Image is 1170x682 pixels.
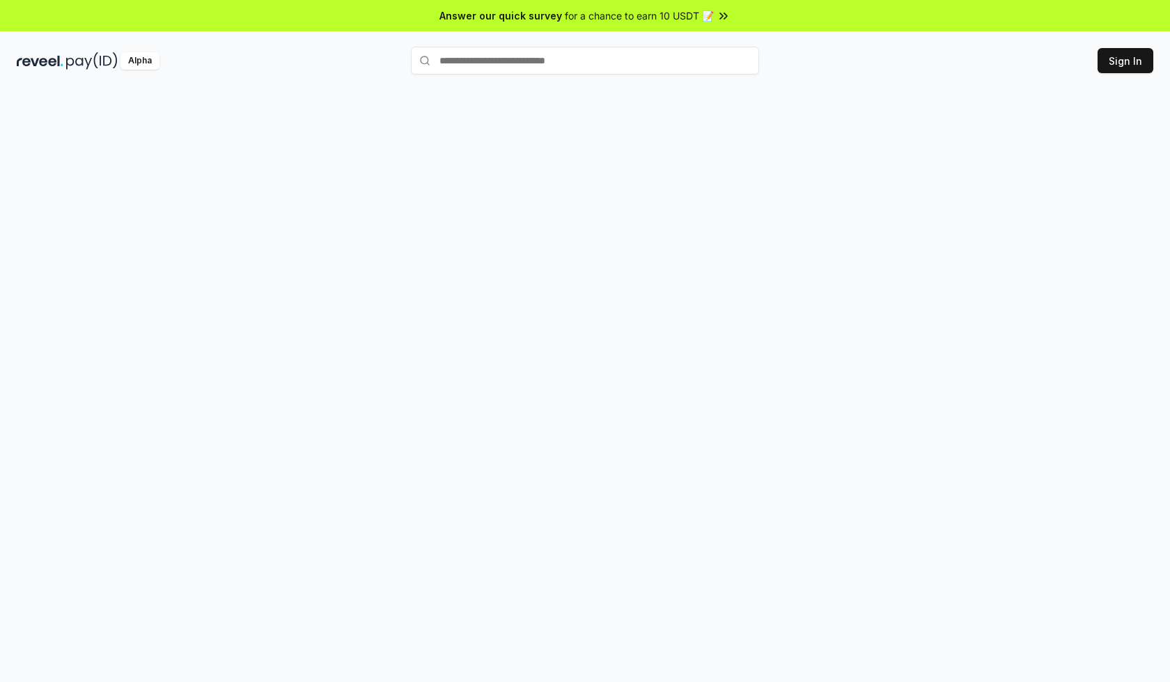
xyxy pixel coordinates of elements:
[120,52,159,70] div: Alpha
[439,8,562,23] span: Answer our quick survey
[565,8,714,23] span: for a chance to earn 10 USDT 📝
[1098,48,1153,73] button: Sign In
[66,52,118,70] img: pay_id
[17,52,63,70] img: reveel_dark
